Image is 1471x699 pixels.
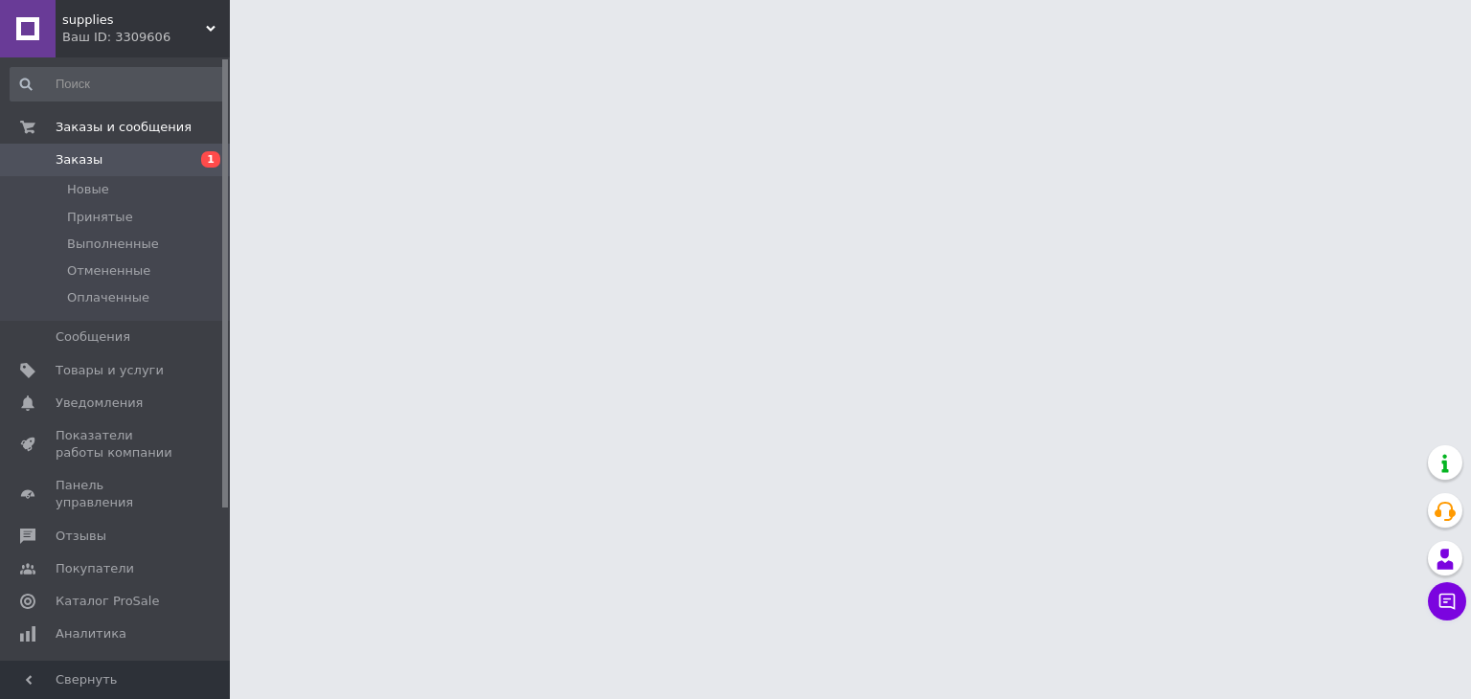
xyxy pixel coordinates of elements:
button: Чат с покупателем [1428,582,1466,620]
div: Ваш ID: 3309606 [62,29,230,46]
span: Панель управления [56,477,177,511]
span: Принятые [67,209,133,226]
span: Инструменты вебмастера и SEO [56,658,177,692]
span: Заказы [56,151,102,169]
span: supplies [62,11,206,29]
span: Новые [67,181,109,198]
span: Товары и услуги [56,362,164,379]
span: Заказы и сообщения [56,119,192,136]
span: Выполненные [67,236,159,253]
span: Отзывы [56,528,106,545]
span: Сообщения [56,328,130,346]
span: Отмененные [67,262,150,280]
span: Покупатели [56,560,134,577]
span: Уведомления [56,395,143,412]
span: Показатели работы компании [56,427,177,462]
input: Поиск [10,67,226,101]
span: Аналитика [56,625,126,643]
span: 1 [201,151,220,168]
span: Оплаченные [67,289,149,306]
span: Каталог ProSale [56,593,159,610]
